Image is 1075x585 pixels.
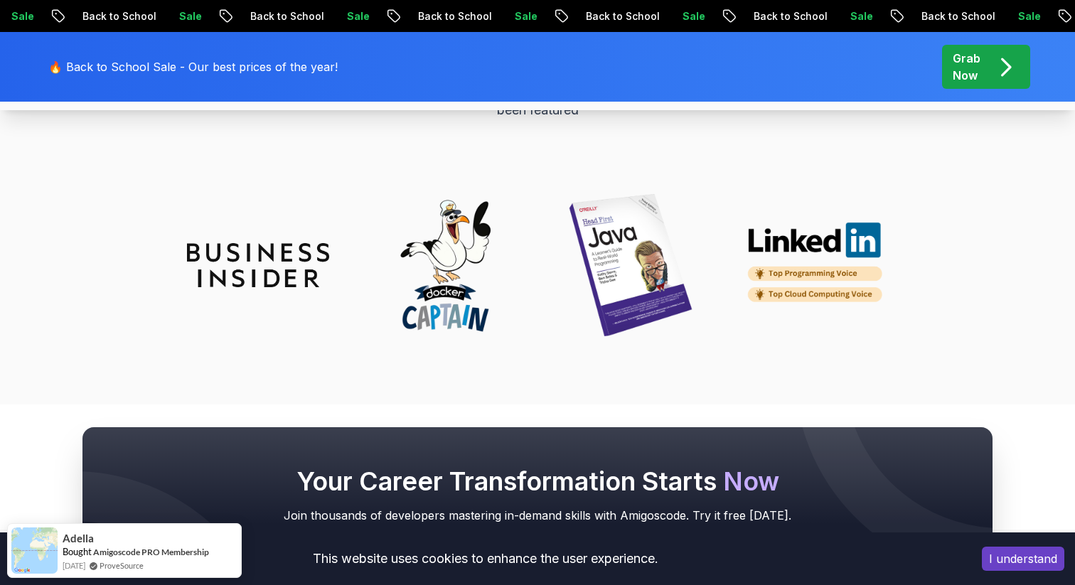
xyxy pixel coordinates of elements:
[93,547,209,557] a: Amigoscode PRO Membership
[111,507,964,524] p: Join thousands of developers mastering in-demand skills with Amigoscode. Try it free [DATE].
[333,9,379,23] p: Sale
[501,9,547,23] p: Sale
[908,9,1005,23] p: Back to School
[63,546,92,557] span: Bought
[405,9,501,23] p: Back to School
[63,532,94,544] span: Adella
[982,547,1064,571] button: Accept cookies
[837,9,882,23] p: Sale
[63,559,85,571] span: [DATE]
[953,50,980,84] p: Grab Now
[237,9,333,23] p: Back to School
[166,9,211,23] p: Sale
[560,194,702,336] img: partner_java
[111,467,964,495] h2: Your Career Transformation Starts
[69,9,166,23] p: Back to School
[187,243,329,287] img: partner_insider
[373,194,515,336] img: partner_docker
[740,9,837,23] p: Back to School
[572,9,669,23] p: Back to School
[100,559,144,571] a: ProveSource
[11,527,58,574] img: provesource social proof notification image
[723,466,779,497] span: Now
[1005,9,1050,23] p: Sale
[746,222,888,309] img: partner_linkedin
[669,9,715,23] p: Sale
[48,58,338,75] p: 🔥 Back to School Sale - Our best prices of the year!
[11,543,961,574] div: This website uses cookies to enhance the user experience.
